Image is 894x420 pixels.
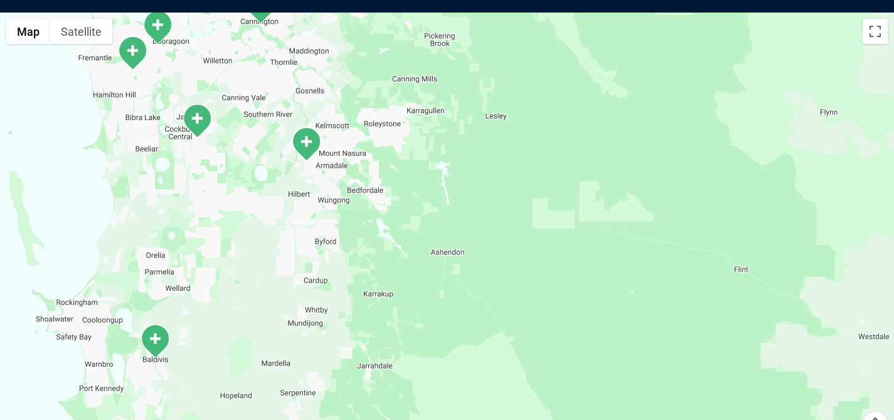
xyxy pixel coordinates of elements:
div: Armadale [290,127,322,161]
button: Toggle fullscreen view [863,19,888,44]
div: Booragoon [142,10,173,45]
div: O’Connor [117,36,148,70]
button: Show street map [6,19,50,44]
div: Cockburn [181,104,213,138]
button: Show satellite imagery [50,19,112,44]
div: Baldivis [139,324,171,358]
